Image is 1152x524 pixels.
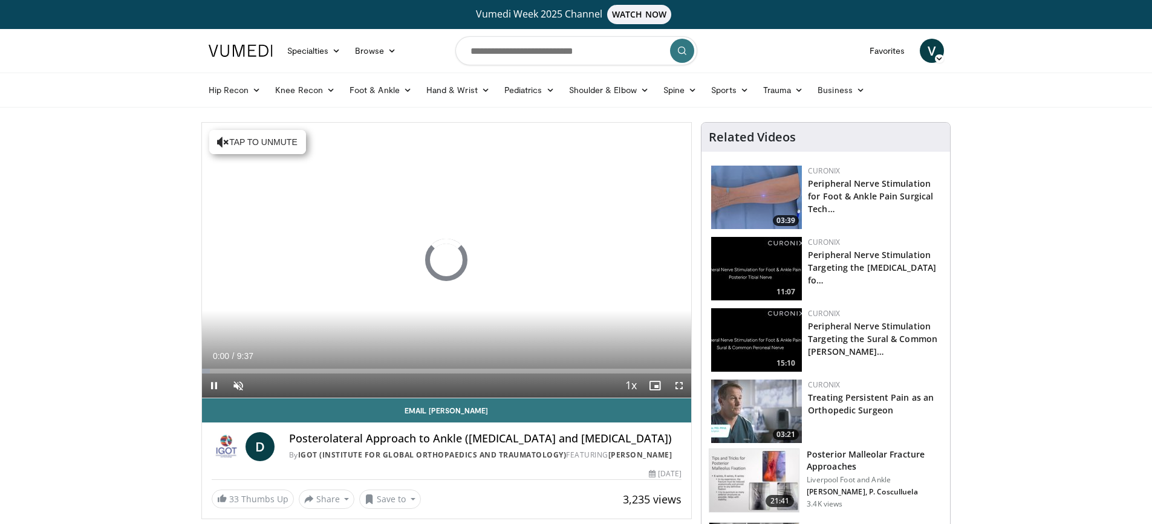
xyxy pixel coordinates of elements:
[808,320,937,357] a: Peripheral Nerve Stimulation Targeting the Sural & Common [PERSON_NAME]…
[298,450,567,460] a: IGOT (Institute for Global Orthopaedics and Traumatology)
[807,475,943,485] p: Liverpool Foot and Ankle
[619,374,643,398] button: Playback Rate
[667,374,691,398] button: Fullscreen
[608,450,672,460] a: [PERSON_NAME]
[419,78,497,102] a: Hand & Wrist
[212,490,294,508] a: 33 Thumbs Up
[711,308,802,372] img: f705c0c4-809c-4b75-8682-bad47336147d.150x105_q85_crop-smart_upscale.jpg
[643,374,667,398] button: Enable picture-in-picture mode
[709,449,799,512] img: 3043e12c-bae1-46e5-a9ad-99d83092d7e0.150x105_q85_crop-smart_upscale.jpg
[209,45,273,57] img: VuMedi Logo
[756,78,811,102] a: Trauma
[246,432,275,461] a: D
[807,499,842,509] p: 3.4K views
[862,39,913,63] a: Favorites
[202,374,226,398] button: Pause
[359,490,421,509] button: Save to
[289,432,682,445] h4: Posterolateral Approach to Ankle ([MEDICAL_DATA] and [MEDICAL_DATA])
[807,487,943,497] p: [PERSON_NAME], P. Cosculluela
[623,492,682,506] span: 3,235 views
[711,380,802,443] a: 03:21
[808,380,840,390] a: Curonix
[808,249,936,286] a: Peripheral Nerve Stimulation Targeting the [MEDICAL_DATA] fo…
[808,392,934,416] a: Treating Persistent Pain as an Orthopedic Surgeon
[455,36,697,65] input: Search topics, interventions
[268,78,342,102] a: Knee Recon
[711,237,802,300] img: 997914f1-2438-46d3-bb0a-766a8c5fd9ba.150x105_q85_crop-smart_upscale.jpg
[808,237,840,247] a: Curonix
[808,308,840,319] a: Curonix
[810,78,872,102] a: Business
[202,123,692,398] video-js: Video Player
[213,351,229,361] span: 0:00
[229,493,239,505] span: 33
[342,78,419,102] a: Foot & Ankle
[656,78,704,102] a: Spine
[808,166,840,176] a: Curonix
[202,369,692,374] div: Progress Bar
[704,78,756,102] a: Sports
[773,429,799,440] span: 03:21
[497,78,562,102] a: Pediatrics
[226,374,250,398] button: Unmute
[709,130,796,144] h4: Related Videos
[773,358,799,369] span: 15:10
[808,178,933,215] a: Peripheral Nerve Stimulation for Foot & Ankle Pain Surgical Tech…
[711,166,802,229] img: 73042a39-faa0-4cce-aaf4-9dbc875de030.150x105_q85_crop-smart_upscale.jpg
[299,490,355,509] button: Share
[807,448,943,473] h3: Posterior Malleolar Fracture Approaches
[766,495,795,507] span: 21:41
[237,351,253,361] span: 9:37
[773,215,799,226] span: 03:39
[711,380,802,443] img: 64c419ba-c006-462a-881d-058c6f32b76b.150x105_q85_crop-smart_upscale.jpg
[280,39,348,63] a: Specialties
[709,448,943,513] a: 21:41 Posterior Malleolar Fracture Approaches Liverpool Foot and Ankle [PERSON_NAME], P. Coscullu...
[773,286,799,297] span: 11:07
[212,432,241,461] img: IGOT (Institute for Global Orthopaedics and Traumatology)
[711,308,802,372] a: 15:10
[202,398,692,422] a: Email [PERSON_NAME]
[711,237,802,300] a: 11:07
[711,166,802,229] a: 03:39
[562,78,656,102] a: Shoulder & Elbow
[209,130,306,154] button: Tap to unmute
[348,39,403,63] a: Browse
[210,5,942,24] a: Vumedi Week 2025 ChannelWATCH NOW
[232,351,235,361] span: /
[649,468,682,479] div: [DATE]
[289,450,682,461] div: By FEATURING
[201,78,268,102] a: Hip Recon
[920,39,944,63] a: V
[607,5,671,24] span: WATCH NOW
